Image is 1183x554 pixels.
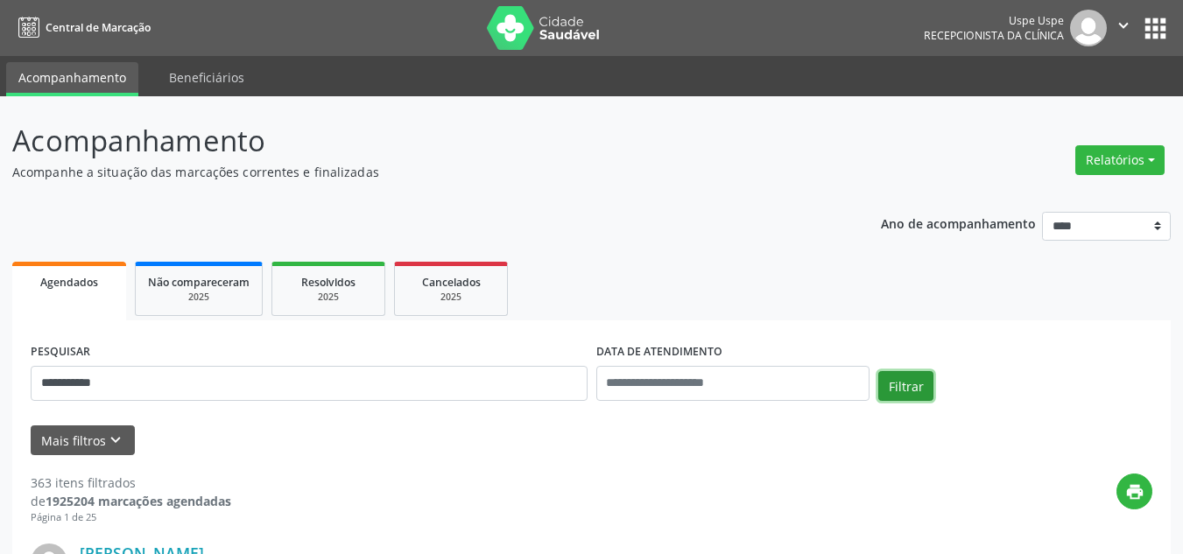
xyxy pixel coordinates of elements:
div: 2025 [407,291,495,304]
span: Recepcionista da clínica [924,28,1064,43]
i: keyboard_arrow_down [106,431,125,450]
span: Central de Marcação [46,20,151,35]
p: Acompanhamento [12,119,823,163]
span: Resolvidos [301,275,356,290]
span: Não compareceram [148,275,250,290]
label: DATA DE ATENDIMENTO [596,339,722,366]
p: Acompanhe a situação das marcações correntes e finalizadas [12,163,823,181]
strong: 1925204 marcações agendadas [46,493,231,509]
span: Agendados [40,275,98,290]
button: Mais filtroskeyboard_arrow_down [31,425,135,456]
a: Central de Marcação [12,13,151,42]
div: Uspe Uspe [924,13,1064,28]
div: 2025 [285,291,372,304]
button: print [1116,473,1152,509]
a: Acompanhamento [6,62,138,96]
button: Relatórios [1075,145,1165,175]
button: apps [1140,13,1171,44]
button:  [1107,10,1140,46]
a: Beneficiários [157,62,257,93]
div: de [31,492,231,510]
button: Filtrar [878,371,933,401]
div: 363 itens filtrados [31,473,231,492]
img: img [1070,10,1107,46]
div: 2025 [148,291,250,304]
p: Ano de acompanhamento [881,212,1036,234]
span: Cancelados [422,275,481,290]
div: Página 1 de 25 [31,510,231,525]
i: print [1125,482,1144,501]
label: PESQUISAR [31,339,90,366]
i:  [1114,16,1133,35]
